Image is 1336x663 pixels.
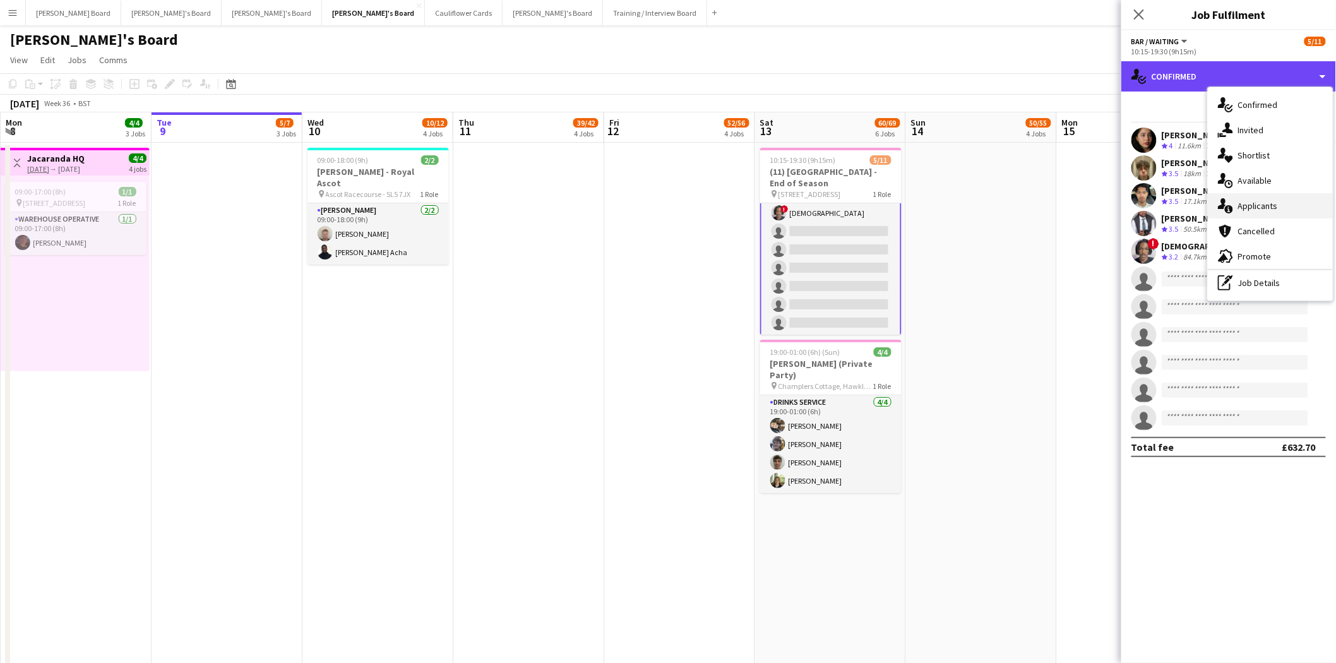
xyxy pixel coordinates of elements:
[760,117,774,128] span: Sat
[607,124,619,138] span: 12
[119,187,136,196] span: 1/1
[874,347,892,357] span: 4/4
[125,118,143,128] span: 4/4
[425,1,503,25] button: Cauliflower Cards
[876,129,900,138] div: 6 Jobs
[725,129,749,138] div: 4 Jobs
[99,54,128,66] span: Comms
[35,52,60,68] a: Edit
[276,118,294,128] span: 5/7
[609,117,619,128] span: Fri
[27,164,49,174] tcxspan: Call 06-09-2025 via 3CX
[1282,441,1316,453] div: £632.70
[222,1,322,25] button: [PERSON_NAME]'s Board
[118,198,136,208] span: 1 Role
[760,108,902,337] app-card-role: [PERSON_NAME][PERSON_NAME][PERSON_NAME] Appiatse![DEMOGRAPHIC_DATA]
[1131,47,1326,56] div: 10:15-19:30 (9h15m)
[1131,37,1190,46] button: Bar / Waiting
[503,1,603,25] button: [PERSON_NAME]'s Board
[42,99,73,108] span: Week 36
[573,118,599,128] span: 39/42
[873,381,892,391] span: 1 Role
[10,97,39,110] div: [DATE]
[121,1,222,25] button: [PERSON_NAME]'s Board
[760,340,902,493] app-job-card: 19:00-01:00 (6h) (Sun)4/4[PERSON_NAME] (Private Party) Champlers Cottage, Hawkley, GU336NG1 RoleD...
[770,155,836,165] span: 10:15-19:30 (9h15m)
[1181,169,1204,179] div: 18km
[4,124,22,138] span: 8
[6,117,22,128] span: Mon
[5,52,33,68] a: View
[5,182,146,255] app-job-card: 09:00-17:00 (8h)1/1 [STREET_ADDRESS]1 RoleWarehouse Operative1/109:00-17:00 (8h)[PERSON_NAME]
[1162,213,1268,224] div: [PERSON_NAME] Appiatse
[1162,129,1239,141] div: [PERSON_NAME]
[909,124,926,138] span: 14
[1169,196,1179,206] span: 3.5
[10,54,28,66] span: View
[1162,185,1245,196] div: [PERSON_NAME]
[458,117,474,128] span: Thu
[5,212,146,255] app-card-role: Warehouse Operative1/109:00-17:00 (8h)[PERSON_NAME]
[15,187,66,196] span: 09:00-17:00 (8h)
[277,129,296,138] div: 3 Jobs
[1060,124,1078,138] span: 15
[875,118,900,128] span: 60/69
[1169,252,1179,261] span: 3.2
[126,129,145,138] div: 3 Jobs
[1208,270,1333,296] div: Job Details
[911,117,926,128] span: Sun
[770,347,840,357] span: 19:00-01:00 (6h) (Sun)
[760,395,902,493] app-card-role: Drinks Service4/419:00-01:00 (6h)[PERSON_NAME][PERSON_NAME][PERSON_NAME][PERSON_NAME]
[26,1,121,25] button: [PERSON_NAME] Board
[1238,124,1264,136] span: Invited
[1207,141,1217,150] app-skills-label: 1/1
[456,124,474,138] span: 11
[307,166,449,189] h3: [PERSON_NAME] - Royal Ascot
[1238,200,1278,212] span: Applicants
[318,155,369,165] span: 09:00-18:00 (9h)
[1238,225,1275,237] span: Cancelled
[27,153,85,164] h3: Jacaranda HQ
[421,155,439,165] span: 2/2
[68,54,86,66] span: Jobs
[760,148,902,335] app-job-card: 10:15-19:30 (9h15m)5/11(11) [GEOGRAPHIC_DATA] - End of Season [STREET_ADDRESS]1 Role[PERSON_NAME]...
[1176,141,1204,152] div: 11.6km
[307,203,449,265] app-card-role: [PERSON_NAME]2/209:00-18:00 (9h)[PERSON_NAME][PERSON_NAME] Acha
[1062,117,1078,128] span: Mon
[1238,175,1272,186] span: Available
[1181,196,1210,207] div: 17.1km
[724,118,749,128] span: 52/56
[1169,224,1179,234] span: 3.5
[307,148,449,265] app-job-card: 09:00-18:00 (9h)2/2[PERSON_NAME] - Royal Ascot Ascot Racecourse - SL5 7JX1 Role[PERSON_NAME]2/209...
[781,205,789,213] span: !
[27,164,85,174] div: → [DATE]
[1131,441,1174,453] div: Total fee
[423,129,447,138] div: 4 Jobs
[157,117,172,128] span: Tue
[78,99,91,108] div: BST
[307,117,324,128] span: Wed
[1238,99,1278,110] span: Confirmed
[1131,37,1179,46] span: Bar / Waiting
[1169,169,1179,178] span: 3.5
[1162,157,1239,169] div: [PERSON_NAME]
[422,118,448,128] span: 10/12
[1162,241,1253,252] div: [DEMOGRAPHIC_DATA]
[778,189,841,199] span: [STREET_ADDRESS]
[870,155,892,165] span: 5/11
[1121,6,1336,23] h3: Job Fulfilment
[155,124,172,138] span: 9
[10,30,178,49] h1: [PERSON_NAME]'s Board
[1304,37,1326,46] span: 5/11
[1121,61,1336,92] div: Confirmed
[778,381,873,391] span: Champlers Cottage, Hawkley, GU336NG
[603,1,707,25] button: Training / Interview Board
[1238,251,1272,262] span: Promote
[94,52,133,68] a: Comms
[129,163,146,174] div: 4 jobs
[1207,169,1217,178] app-skills-label: 1/1
[760,358,902,381] h3: [PERSON_NAME] (Private Party)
